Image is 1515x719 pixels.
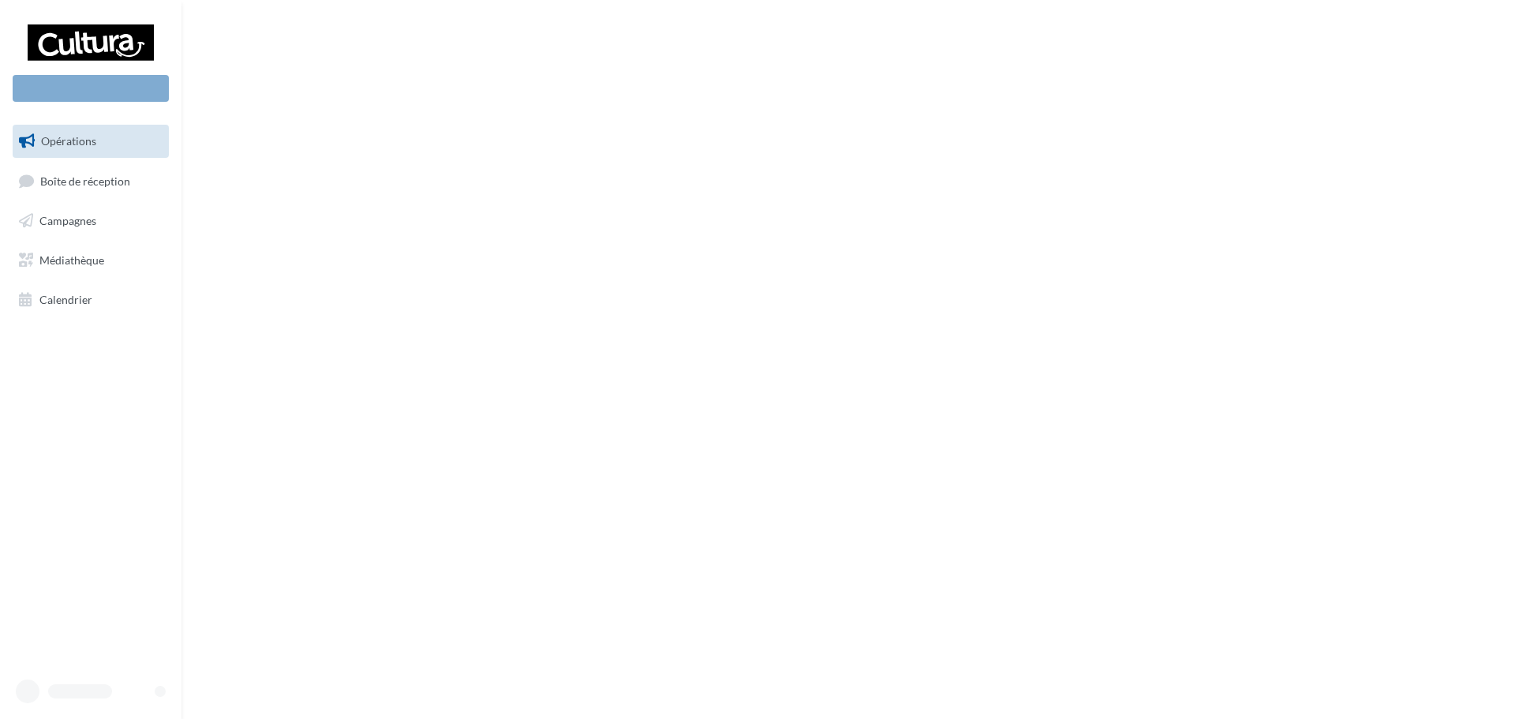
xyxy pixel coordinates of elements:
span: Boîte de réception [40,174,130,187]
a: Médiathèque [9,244,172,277]
span: Opérations [41,134,96,148]
span: Médiathèque [39,253,104,267]
a: Calendrier [9,283,172,316]
div: Nouvelle campagne [13,75,169,102]
span: Calendrier [39,292,92,305]
span: Campagnes [39,214,96,227]
a: Campagnes [9,204,172,238]
a: Opérations [9,125,172,158]
a: Boîte de réception [9,164,172,198]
